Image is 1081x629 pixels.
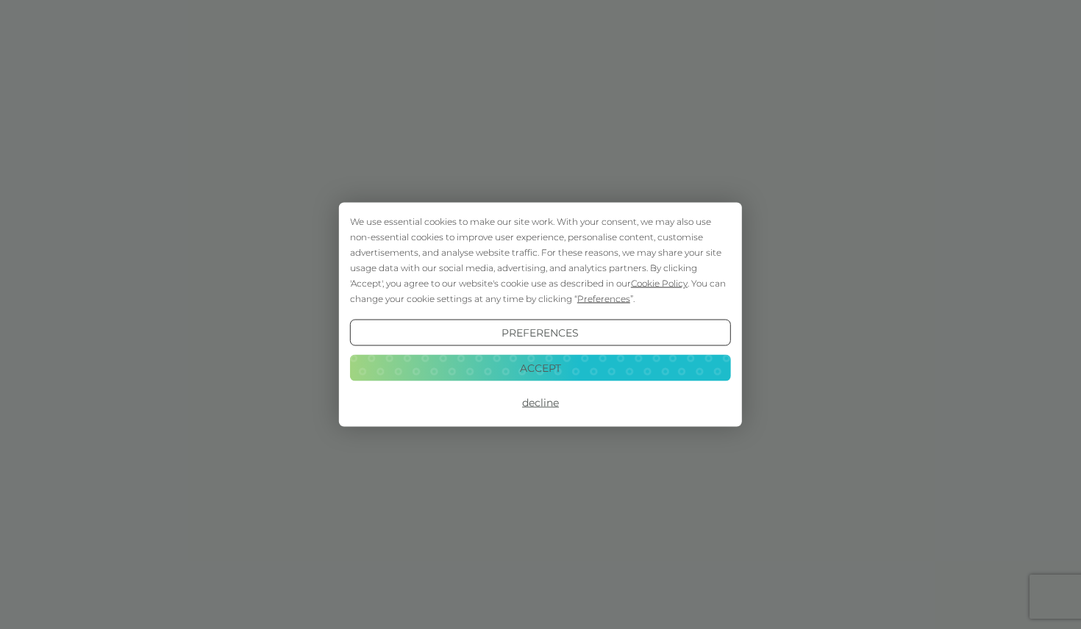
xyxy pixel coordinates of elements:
[339,203,742,427] div: Cookie Consent Prompt
[350,320,731,346] button: Preferences
[350,354,731,381] button: Accept
[350,214,731,306] div: We use essential cookies to make our site work. With your consent, we may also use non-essential ...
[577,293,630,304] span: Preferences
[350,389,731,416] button: Decline
[631,278,688,289] span: Cookie Policy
